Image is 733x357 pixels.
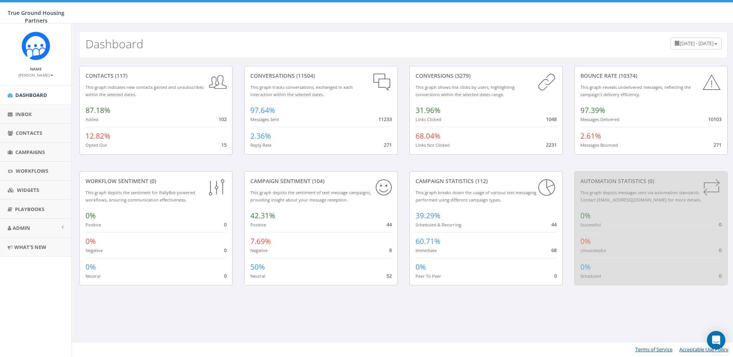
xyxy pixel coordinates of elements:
[221,141,227,148] span: 15
[580,247,606,253] small: Unsuccessful
[250,177,391,185] div: Campaign Sentiment
[719,247,721,254] span: 0
[85,211,96,221] span: 0%
[580,116,620,122] small: Messages Delivered
[416,247,437,253] small: Immediate
[416,116,441,122] small: Links Clicked
[416,236,440,246] span: 60.71%
[85,142,107,148] small: Opted Out
[551,247,557,254] span: 68
[416,211,440,221] span: 39.29%
[416,262,426,272] span: 0%
[646,177,654,185] span: (0)
[580,72,721,80] div: Bounce Rate
[224,272,227,279] span: 0
[224,247,227,254] span: 0
[416,84,514,97] small: This graph shows link clicks by users, highlighting conversions within the selected dates range.
[15,92,47,98] span: Dashboard
[295,72,315,79] span: (11504)
[250,72,391,80] div: conversations
[16,167,48,174] span: Workflows
[580,262,591,272] span: 0%
[386,272,392,279] span: 52
[416,72,557,80] div: conversions
[580,131,601,141] span: 2.61%
[635,346,672,353] a: Terms of Service
[16,129,42,136] span: Contacts
[416,142,450,148] small: Links Not Clicked
[85,222,101,228] small: Positive
[85,131,110,141] span: 12.82%
[14,244,46,251] span: What's New
[250,262,265,272] span: 50%
[85,247,103,253] small: Negative
[250,131,271,141] span: 2.36%
[311,177,324,185] span: (104)
[113,72,127,79] span: (117)
[580,211,591,221] span: 0%
[416,190,536,203] small: This graph breaks down the usage of various text messaging performed using different campaign types.
[85,190,195,203] small: This graph depicts the sentiment for RallyBot-powered workflows, ensuring communication effective...
[713,141,721,148] span: 271
[13,224,30,231] span: Admin
[85,84,204,97] small: This graph indicates new contacts gained and unsubscribes within the selected dates.
[250,116,279,122] small: Messages Sent
[250,236,271,246] span: 7.69%
[250,222,266,228] small: Positive
[15,111,32,118] span: Inbox
[454,72,470,79] span: (3279)
[17,187,39,193] span: Widgets
[707,331,725,349] div: Open Intercom Messenger
[708,116,721,123] span: 10103
[580,236,591,246] span: 0%
[580,105,605,115] span: 97.39%
[21,31,50,60] img: Rally_Corp_Logo_1.png
[250,84,353,97] small: This graph tracks conversations, exchanged in each interaction within the selected dates.
[416,131,440,141] span: 68.04%
[474,177,488,185] span: (112)
[617,72,637,79] span: (10374)
[250,142,271,148] small: Reply Rate
[580,142,618,148] small: Messages Bounced
[250,105,275,115] span: 97.64%
[250,190,371,203] small: This graph depicts the sentiment of text message campaigns, providing insight about your message ...
[551,221,557,228] span: 44
[85,116,99,122] small: Added
[554,272,557,279] span: 0
[580,190,701,203] small: This graph depicts messages sent via automation standards. Contact [EMAIL_ADDRESS][DOMAIN_NAME] f...
[15,206,44,213] span: Playbooks
[580,177,721,185] div: Automation Statistics
[85,38,143,50] h2: Dashboard
[416,273,441,279] small: Peer To Peer
[378,116,392,123] span: 11233
[719,272,721,279] span: 0
[85,177,227,185] div: Workflow Sentiment
[18,72,53,78] small: [PERSON_NAME]
[85,273,100,279] small: Neutral
[85,262,96,272] span: 0%
[680,40,713,47] span: [DATE] - [DATE]
[85,236,96,246] span: 0%
[85,105,110,115] span: 87.18%
[250,211,275,221] span: 42.31%
[546,116,557,123] span: 1048
[384,141,392,148] span: 271
[580,222,601,228] small: Successful
[30,66,42,72] small: Name
[416,222,461,228] small: Scheduled & Recurring
[219,116,227,123] span: 102
[250,273,265,279] small: Neutral
[18,71,53,78] a: [PERSON_NAME]
[416,105,440,115] span: 31.96%
[580,273,601,279] small: Scheduled
[8,9,64,24] span: True Ground Housing Partners
[580,84,691,97] small: This graph reveals undelivered messages, reflecting the campaign's delivery efficiency.
[416,177,557,185] div: Campaign Statistics
[85,72,227,80] div: contacts
[250,247,268,253] small: Negative
[679,346,728,353] a: Acceptable Use Policy
[15,149,45,156] span: Campaigns
[386,221,392,228] span: 44
[224,221,227,228] span: 0
[719,221,721,228] span: 0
